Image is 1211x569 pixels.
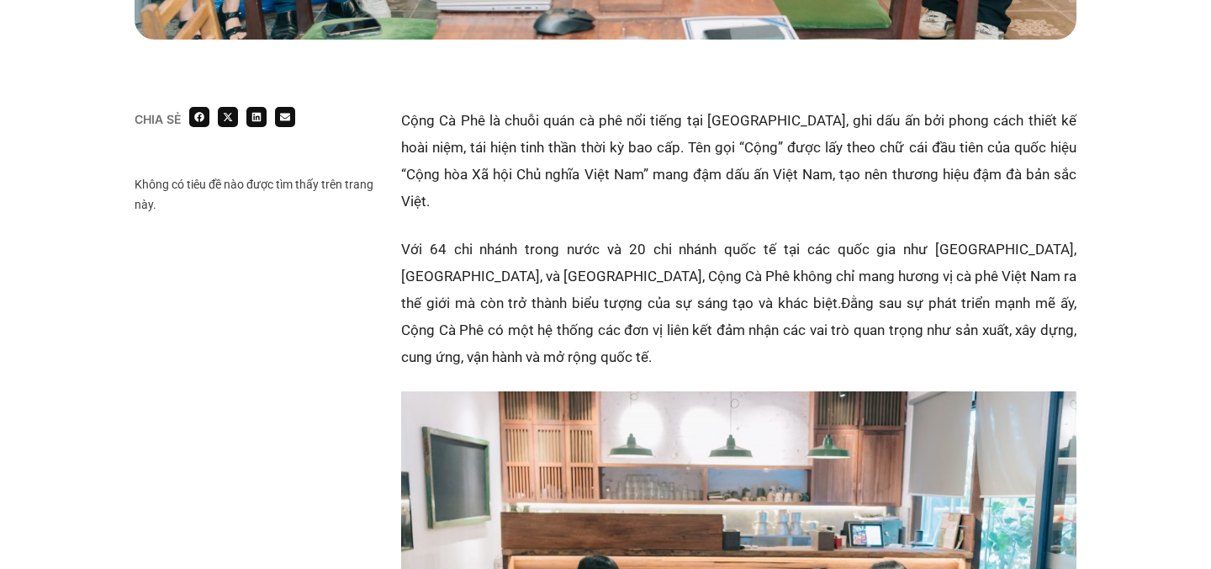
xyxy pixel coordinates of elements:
p: Cộng Cà Phê là chuỗi quán cà phê nổi tiếng tại [GEOGRAPHIC_DATA], ghi dấu ấn bởi phong cách thiết... [401,107,1076,215]
p: Với 64 chi nhánh trong nước và 20 chi nhánh quốc tế tại các quốc gia như [GEOGRAPHIC_DATA], [GEOG... [401,236,1076,370]
div: Share on x-twitter [218,107,238,127]
div: Share on linkedin [246,107,267,127]
div: Chia sẻ [135,114,181,125]
div: Share on facebook [189,107,209,127]
div: Share on email [275,107,295,127]
div: Không có tiêu đề nào được tìm thấy trên trang này. [135,174,384,215]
